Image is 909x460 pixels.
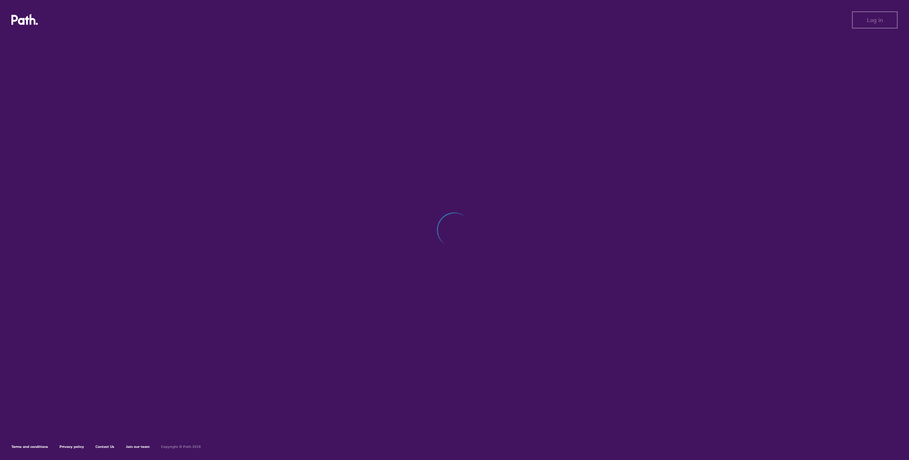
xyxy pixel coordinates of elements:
a: Privacy policy [59,444,84,449]
h6: Copyright © Path 2018 [161,445,201,449]
span: Log in [867,17,883,23]
button: Log in [852,11,898,28]
a: Contact Us [95,444,114,449]
a: Join our team [126,444,150,449]
a: Terms and conditions [11,444,48,449]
